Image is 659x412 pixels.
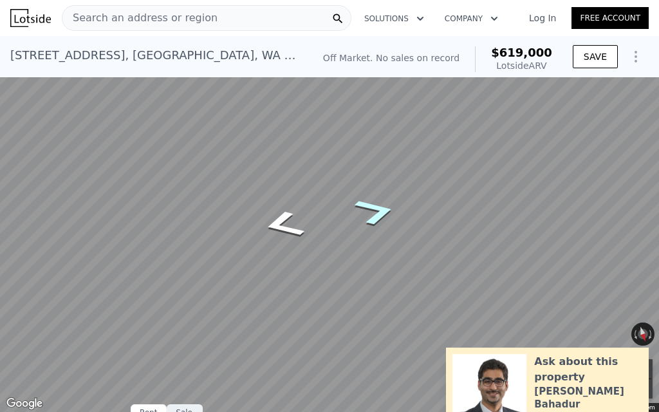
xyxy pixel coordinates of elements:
span: Search an address or region [62,10,218,26]
div: Lotside ARV [491,59,552,72]
path: Go West, 116th St NE [337,190,414,232]
button: Reset the view [635,322,651,347]
span: $619,000 [491,46,552,59]
button: Rotate counterclockwise [631,323,638,346]
div: [PERSON_NAME] Bahadur [534,385,642,411]
div: Ask about this property [534,354,642,385]
a: Log In [514,12,571,24]
button: Rotate clockwise [648,323,655,346]
button: Company [434,7,508,30]
button: Solutions [354,7,434,30]
div: Off Market. No sales on record [323,51,459,64]
button: Show Options [623,44,649,70]
button: SAVE [573,45,618,68]
a: Free Account [571,7,649,29]
div: [STREET_ADDRESS] , [GEOGRAPHIC_DATA] , WA 98271 [10,46,302,64]
img: Lotside [10,9,51,27]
